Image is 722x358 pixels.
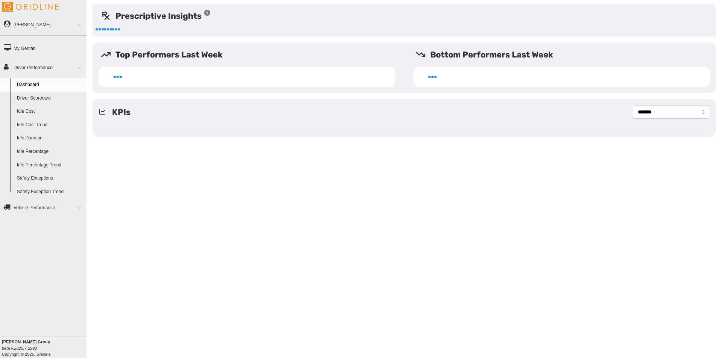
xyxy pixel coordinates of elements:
[14,105,86,118] a: Idle Cost
[14,185,86,199] a: Safety Exception Trend
[14,145,86,159] a: Idle Percentage
[14,131,86,145] a: Idle Duration
[101,48,401,61] h5: Top Performers Last Week
[14,159,86,172] a: Idle Percentage Trend
[101,10,211,22] h5: Prescriptive Insights
[14,118,86,132] a: Idle Cost Trend
[2,2,58,12] img: Gridline
[14,172,86,185] a: Safety Exceptions
[2,346,37,350] i: beta v.2025.7.2993
[416,48,716,61] h5: Bottom Performers Last Week
[2,340,50,344] b: [PERSON_NAME] Group
[14,92,86,105] a: Driver Scorecard
[2,339,86,357] div: Copyright © 2025, Gridline
[14,78,86,92] a: Dashboard
[112,106,130,118] h5: KPIs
